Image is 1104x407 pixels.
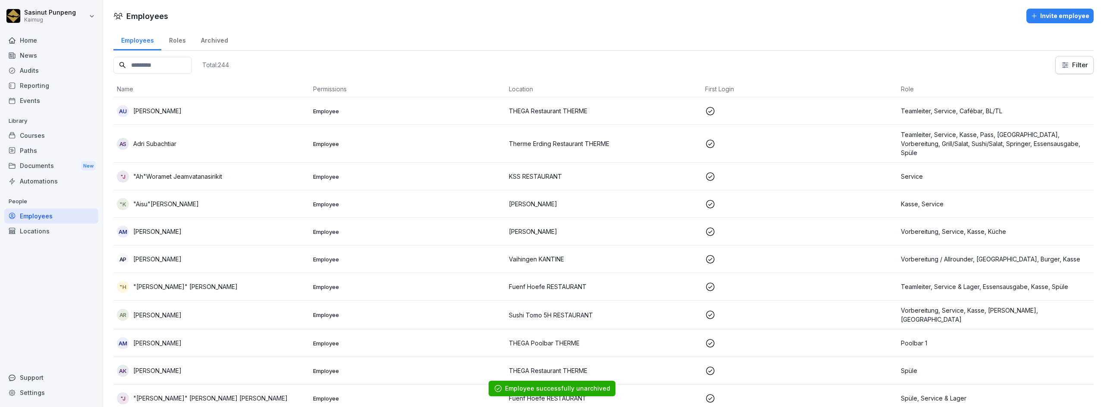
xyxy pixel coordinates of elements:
[117,281,129,293] div: "H
[901,255,1090,264] p: Vorbereitung / Allrounder, [GEOGRAPHIC_DATA], Burger, Kasse
[901,306,1090,324] p: Vorbereitung, Service, Kasse, [PERSON_NAME], [GEOGRAPHIC_DATA]
[193,28,235,50] a: Archived
[133,394,288,403] p: "[PERSON_NAME]" [PERSON_NAME] [PERSON_NAME]
[509,339,698,348] p: THEGA Poolbar THERME
[313,395,502,402] p: Employee
[313,311,502,319] p: Employee
[4,128,98,143] a: Courses
[81,161,96,171] div: New
[161,28,193,50] a: Roles
[4,195,98,208] p: People
[509,106,698,115] p: THEGA Restaurant THERME
[24,9,76,16] p: Sasinut Punpeng
[117,198,129,210] div: "K
[313,367,502,375] p: Employee
[117,253,129,265] div: AP
[4,63,98,78] a: Audits
[117,171,129,183] div: "J
[117,309,129,321] div: AR
[117,337,129,349] div: AM
[901,394,1090,403] p: Spüle, Service & Lager
[1031,11,1089,21] div: Invite employee
[901,282,1090,291] p: Teamleiter, Service & Lager, Essensausgabe, Kasse, Spüle
[4,385,98,400] a: Settings
[313,107,502,115] p: Employee
[901,130,1090,157] p: Teamleiter, Service, Kasse, Pass, [GEOGRAPHIC_DATA], Vorbereitung, Grill/Salat, Sushi/Salat, Spri...
[313,339,502,347] p: Employee
[133,311,182,320] p: [PERSON_NAME]
[4,48,98,63] a: News
[1026,9,1094,23] button: Invite employee
[313,140,502,148] p: Employee
[505,81,702,97] th: Location
[133,282,238,291] p: "[PERSON_NAME]" [PERSON_NAME]
[901,366,1090,375] p: Spüle
[126,10,168,22] h1: Employees
[313,200,502,208] p: Employee
[133,172,222,181] p: "Ah"Woramet Jeamvatanasirikit
[313,283,502,291] p: Employee
[4,93,98,108] a: Events
[4,143,98,158] a: Paths
[313,228,502,236] p: Employee
[117,365,129,377] div: AK
[313,255,502,263] p: Employee
[113,81,310,97] th: Name
[1056,56,1093,74] button: Filter
[4,33,98,48] a: Home
[901,339,1090,348] p: Poolbar 1
[4,224,98,239] a: Locations
[117,105,129,117] div: AU
[509,366,698,375] p: THEGA Restaurant THERME
[133,366,182,375] p: [PERSON_NAME]
[4,78,98,93] a: Reporting
[509,172,698,181] p: KSS RESTAURANT
[133,227,182,236] p: [PERSON_NAME]
[117,392,129,404] div: "J
[1061,61,1088,69] div: Filter
[117,138,129,150] div: AS
[133,139,176,148] p: Adri Subachtiar
[133,255,182,264] p: [PERSON_NAME]
[901,199,1090,208] p: Kasse, Service
[509,139,698,148] p: Therme Erding Restaurant THERME
[310,81,506,97] th: Permissions
[4,158,98,174] a: DocumentsNew
[4,158,98,174] div: Documents
[509,227,698,236] p: [PERSON_NAME]
[4,174,98,189] a: Automations
[313,173,502,180] p: Employee
[24,17,76,23] p: Kaimug
[509,311,698,320] p: Sushi Tomo 5H RESTAURANT
[133,199,199,208] p: "Aisu"[PERSON_NAME]
[4,208,98,224] a: Employees
[509,199,698,208] p: [PERSON_NAME]
[4,370,98,385] div: Support
[133,106,182,115] p: [PERSON_NAME]
[897,81,1094,97] th: Role
[509,255,698,264] p: Vaihingen KANTINE
[113,28,161,50] a: Employees
[901,106,1090,115] p: Teamleiter, Service, Cafébar, BL/TL
[505,384,610,393] div: Employee successfully unarchived
[4,114,98,128] p: Library
[901,227,1090,236] p: Vorbereitung, Service, Kasse, Küche
[133,339,182,348] p: [PERSON_NAME]
[202,61,229,69] p: Total: 244
[509,282,698,291] p: Fuenf Hoefe RESTAURANT
[117,226,129,238] div: AM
